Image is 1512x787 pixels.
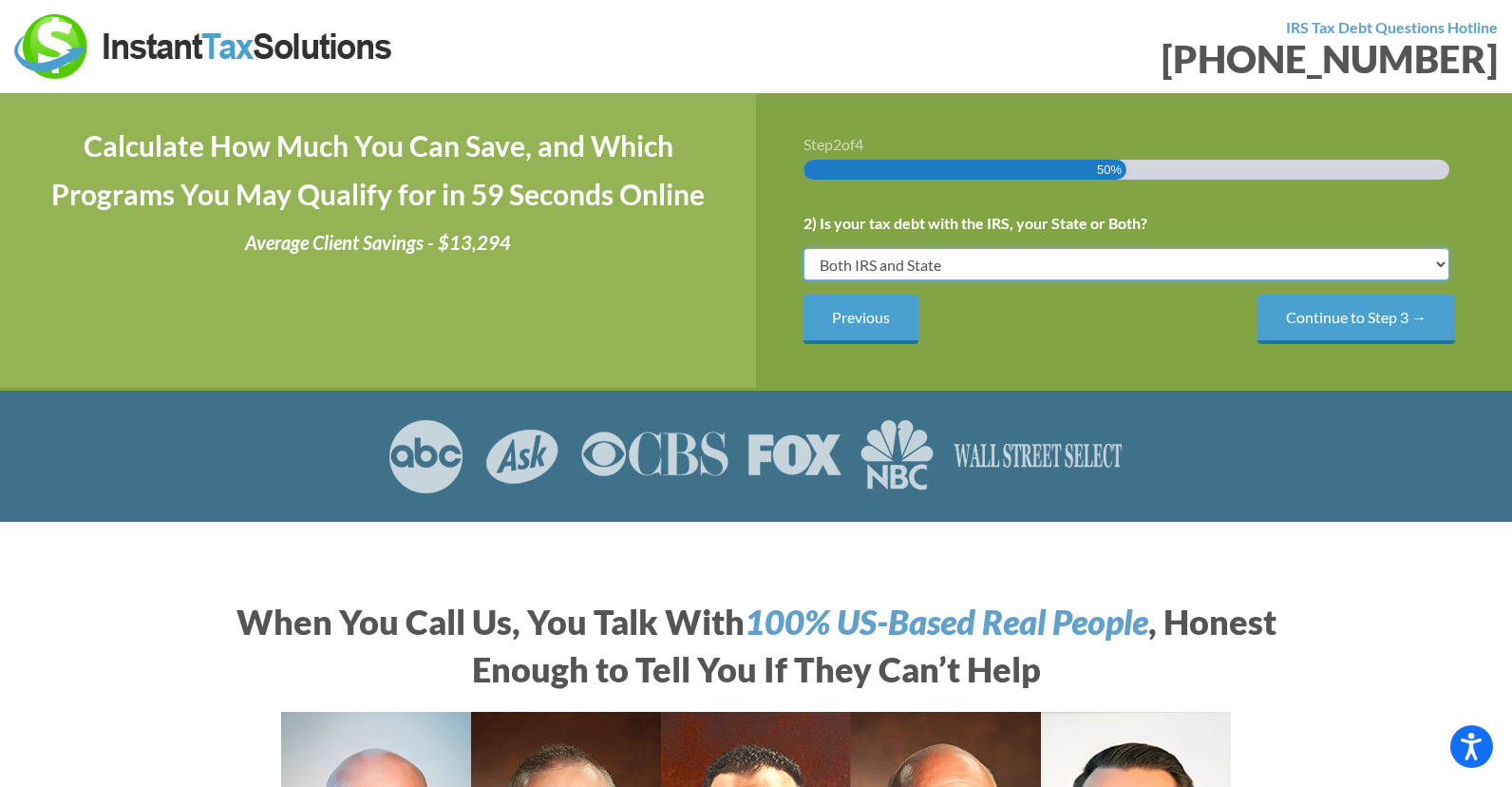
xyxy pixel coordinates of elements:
[747,419,841,493] img: FOX
[483,419,561,493] img: ASK
[580,419,728,493] img: CBS
[1257,295,1455,343] input: Continue to Step 3 →
[229,598,1283,694] h2: When You Call Us, You Talk With , Honest Enough to Tell You If They Can’t Help
[1097,160,1122,180] span: 50%
[1286,18,1498,36] strong: IRS Tax Debt Questions Hotline
[953,419,1125,493] img: Wall Street Select
[387,419,464,493] img: ABC
[803,137,1465,152] h3: Step of
[245,231,511,254] i: Average Client Savings - $13,294
[770,40,1498,78] div: [PHONE_NUMBER]
[833,135,841,153] span: 2
[860,419,934,493] img: NBC
[803,295,918,343] input: Previous
[745,601,1148,643] i: 100% US-Based Real People
[803,214,1147,234] label: 2) Is your tax debt with the IRS, your State or Both?
[14,14,394,79] img: Instant Tax Solutions Logo
[855,135,863,153] span: 4
[14,35,394,53] a: Instant Tax Solutions Logo
[47,122,709,219] h4: Calculate How Much You Can Save, and Which Programs You May Qualify for in 59 Seconds Online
